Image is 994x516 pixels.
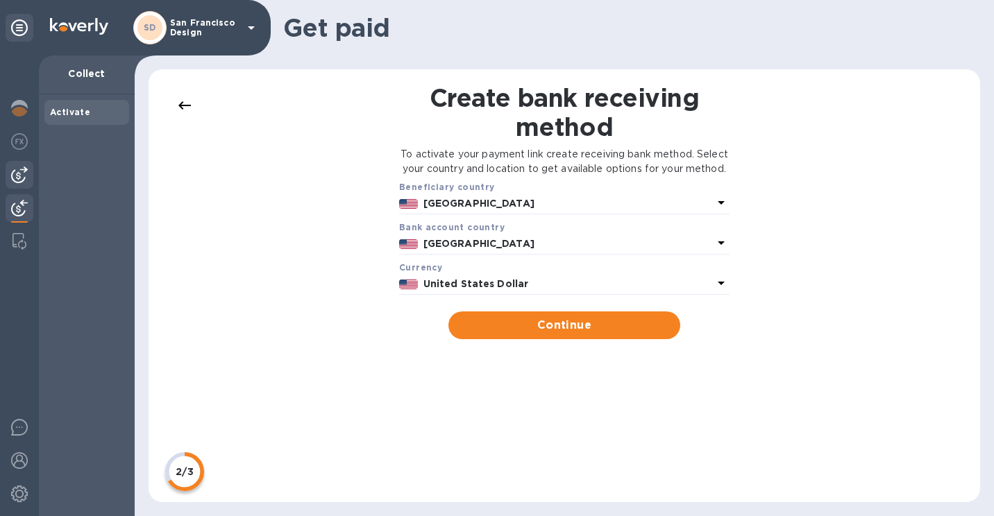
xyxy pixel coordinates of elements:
div: Unpin categories [6,14,33,42]
img: Logo [50,18,108,35]
b: Bank account cоuntry [399,222,505,232]
p: 2/3 [176,465,193,479]
b: United States Dollar [423,278,529,289]
img: Foreign exchange [11,133,28,150]
b: SD [144,22,156,33]
h1: Get paid [283,13,972,42]
span: Continue [460,317,668,334]
p: Collect [50,67,124,80]
p: San Francisco Design [170,18,239,37]
h1: Create bank receiving method [400,83,730,141]
img: US [399,239,418,249]
b: Activate [50,107,90,117]
b: [GEOGRAPHIC_DATA] [423,198,534,209]
p: To activate your payment link create receiving bank method. Select your country and location to g... [400,147,730,176]
b: Currency [399,262,442,273]
button: Continue [448,311,680,339]
b: [GEOGRAPHIC_DATA] [423,238,534,249]
img: USD [399,279,418,289]
b: Beneficiary country [399,182,495,192]
img: US [399,199,418,209]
